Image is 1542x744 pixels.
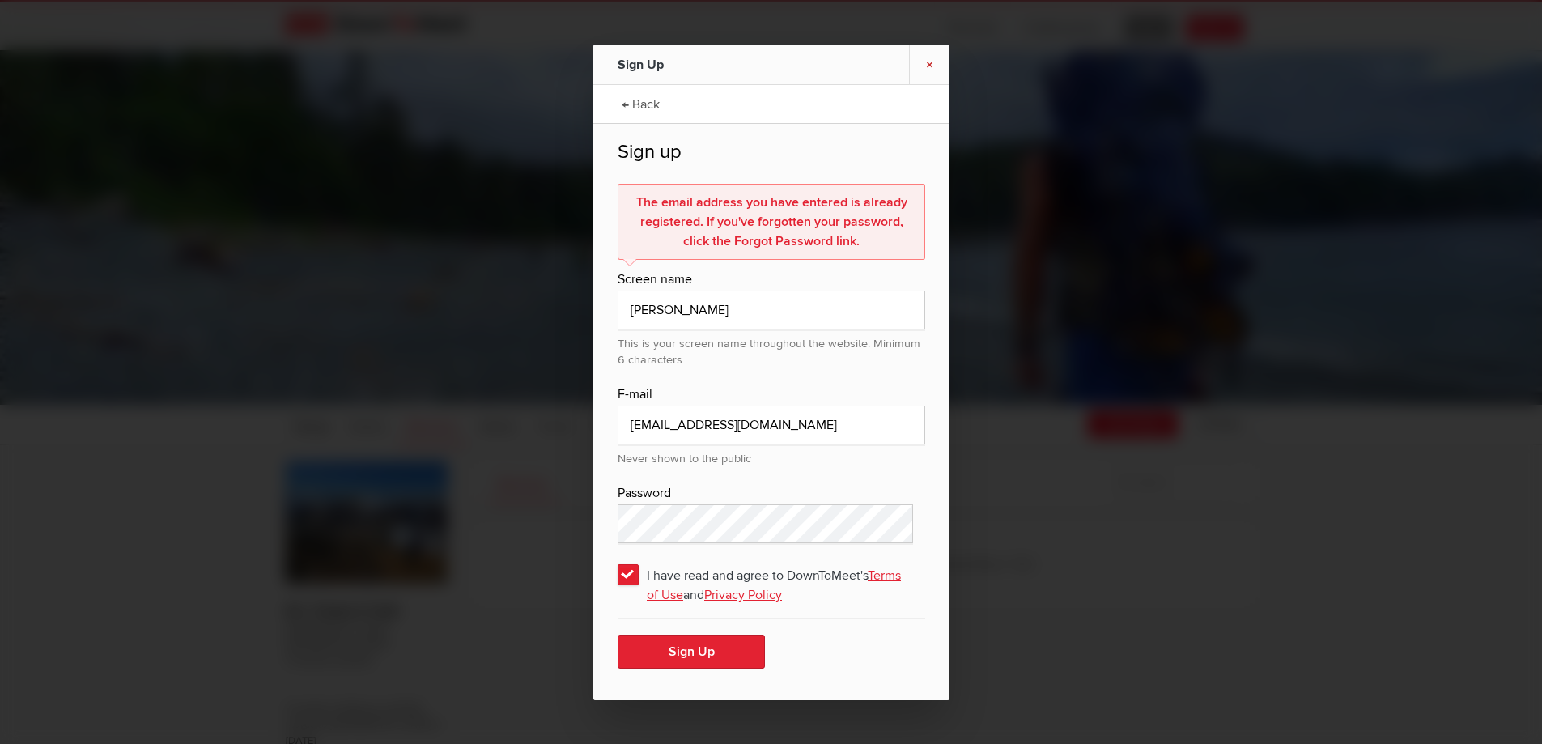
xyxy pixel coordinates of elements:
div: Screen name [618,270,925,291]
div: Sign Up [618,45,796,85]
a: Terms of Use [647,568,901,603]
div: This is your screen name throughout the website. Minimum 6 characters. [618,329,925,368]
a: × [909,45,949,84]
div: E-mail [618,385,925,406]
span: I have read and agree to DownToMeet's and [618,559,925,589]
button: Sign Up [618,635,765,669]
input: e.g. John Smith or John S. [618,291,925,329]
div: Never shown to the public [618,444,925,467]
div: The email address you have entered is already registered. If you've forgotten your password, clic... [618,184,925,260]
input: email@address.com [618,406,925,444]
h2: Sign up [618,140,925,174]
a: ← Back [614,83,668,123]
a: Privacy Policy [704,587,782,603]
div: Password [618,483,925,504]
